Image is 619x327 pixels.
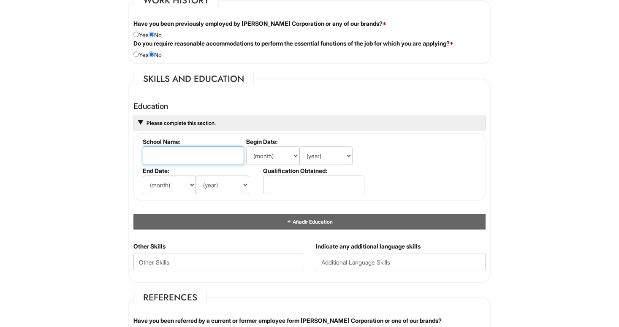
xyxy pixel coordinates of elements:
[316,242,421,251] label: Indicate any additional language skills
[133,242,166,251] label: Other Skills
[133,253,303,271] input: Other Skills
[133,316,442,325] label: Have you been referred by a current or former employee form [PERSON_NAME] Corporation or one of o...
[133,39,453,48] label: Do you require reasonable accommodations to perform the essential functions of the job for which ...
[146,120,216,126] a: Please complete this section.
[133,291,207,304] legend: References
[316,253,486,271] input: Additional Language Skills
[133,19,386,28] label: Have you been previously employed by [PERSON_NAME] Corporation or any of our brands?
[292,219,333,225] span: Añadir Education
[143,167,260,174] label: End Date:
[263,167,363,174] label: Qualification Obtained:
[133,73,254,85] legend: Skills and Education
[143,138,243,145] label: School Name:
[246,138,363,145] label: Begin Date:
[127,39,492,59] div: Yes No
[133,102,486,111] h4: Education
[286,219,333,225] a: Añadir Education
[127,19,492,39] div: Yes No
